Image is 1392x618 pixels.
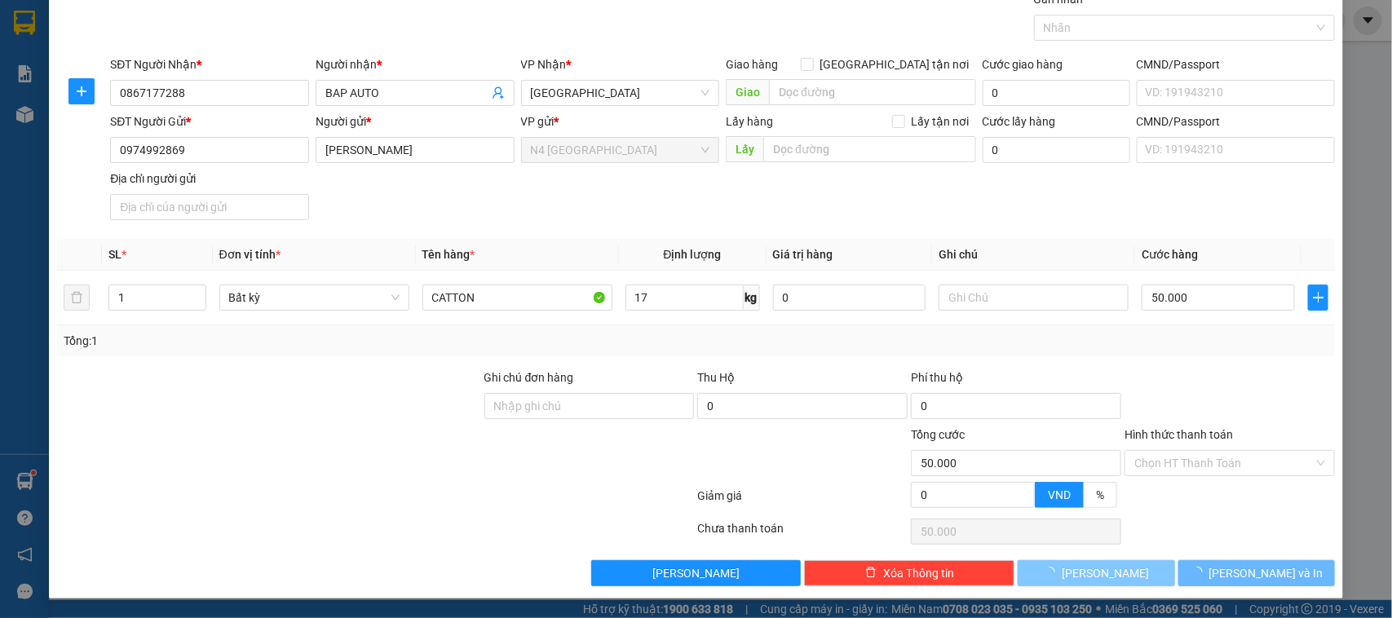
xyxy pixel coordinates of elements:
[769,79,976,105] input: Dọc đường
[763,136,976,162] input: Dọc đường
[939,285,1129,311] input: Ghi Chú
[744,285,760,311] span: kg
[1308,285,1328,311] button: plus
[983,137,1130,163] input: Cước lấy hàng
[773,248,833,261] span: Giá trị hàng
[1178,560,1335,586] button: [PERSON_NAME] và In
[110,55,309,73] div: SĐT Người Nhận
[1018,560,1174,586] button: [PERSON_NAME]
[531,138,710,162] span: N4 Bình Phước
[1048,488,1071,501] span: VND
[64,285,90,311] button: delete
[726,79,769,105] span: Giao
[110,113,309,130] div: SĐT Người Gửi
[219,248,281,261] span: Đơn vị tính
[804,560,1014,586] button: deleteXóa Thông tin
[911,369,1121,393] div: Phí thu hộ
[1096,488,1104,501] span: %
[521,58,567,71] span: VP Nhận
[108,248,122,261] span: SL
[1044,567,1062,578] span: loading
[726,58,778,71] span: Giao hàng
[911,428,965,441] span: Tổng cước
[1062,564,1149,582] span: [PERSON_NAME]
[1191,567,1209,578] span: loading
[1137,55,1336,73] div: CMND/Passport
[69,85,94,98] span: plus
[229,285,400,310] span: Bất kỳ
[696,487,910,515] div: Giảm giá
[492,86,505,99] span: user-add
[932,239,1135,271] th: Ghi chú
[652,564,740,582] span: [PERSON_NAME]
[316,113,515,130] div: Người gửi
[696,519,910,548] div: Chưa thanh toán
[422,285,612,311] input: VD: Bàn, Ghế
[726,115,773,128] span: Lấy hàng
[110,194,309,220] input: Địa chỉ của người gửi
[531,81,710,105] span: Phú Giáo
[905,113,976,130] span: Lấy tận nơi
[883,564,954,582] span: Xóa Thông tin
[591,560,802,586] button: [PERSON_NAME]
[664,248,722,261] span: Định lượng
[68,78,95,104] button: plus
[865,567,877,580] span: delete
[64,332,538,350] div: Tổng: 1
[1137,113,1336,130] div: CMND/Passport
[422,248,475,261] span: Tên hàng
[316,55,515,73] div: Người nhận
[484,393,695,419] input: Ghi chú đơn hàng
[983,115,1056,128] label: Cước lấy hàng
[521,113,720,130] div: VP gửi
[110,170,309,188] div: Địa chỉ người gửi
[1125,428,1233,441] label: Hình thức thanh toán
[983,80,1130,106] input: Cước giao hàng
[697,371,735,384] span: Thu Hộ
[814,55,976,73] span: [GEOGRAPHIC_DATA] tận nơi
[1209,564,1324,582] span: [PERSON_NAME] và In
[484,371,574,384] label: Ghi chú đơn hàng
[1142,248,1198,261] span: Cước hàng
[773,285,926,311] input: 0
[1309,291,1328,304] span: plus
[983,58,1063,71] label: Cước giao hàng
[726,136,763,162] span: Lấy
